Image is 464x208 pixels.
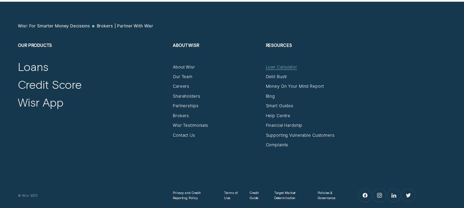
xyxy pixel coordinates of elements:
[173,94,200,99] a: Shareholders
[266,142,288,148] a: Complaints
[266,103,293,109] a: Smart Guides
[274,190,308,201] a: Target Market Determination
[173,103,198,109] a: Partnerships
[173,123,208,128] a: Wisr Testimonials
[18,95,63,109] a: Wisr App
[18,60,48,74] a: Loans
[266,94,275,99] a: Blog
[266,123,303,128] a: Financial Hardship
[387,189,400,202] a: LinkedIn
[173,84,189,89] a: Careers
[173,74,192,79] a: Our Team
[266,133,335,138] a: Supporting Vulnerable Customers
[18,42,167,64] h2: Our Products
[18,77,82,91] a: Credit Score
[18,23,90,29] a: Wisr: For Smarter Money Decisions
[173,64,195,70] a: About Wisr
[97,23,154,29] a: Brokers | Partner With Wisr
[224,190,240,201] a: Terms of Use
[173,133,195,138] a: Contact Us
[173,113,189,119] a: Brokers
[359,189,372,202] a: Facebook
[173,190,214,201] a: Privacy and Credit Reporting Policy
[250,190,264,201] a: Credit Guide
[15,193,170,198] div: © Wisr 2025
[266,113,291,119] a: Help Centre
[402,189,415,202] a: Twitter
[173,42,260,64] h2: About Wisr
[266,74,287,79] a: Debt Bustr
[266,42,353,64] h2: Resources
[266,84,324,89] a: Money On Your Mind Report
[318,190,343,201] a: Policies & Governance
[266,64,297,70] a: Loan Calculator
[373,189,386,202] a: Instagram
